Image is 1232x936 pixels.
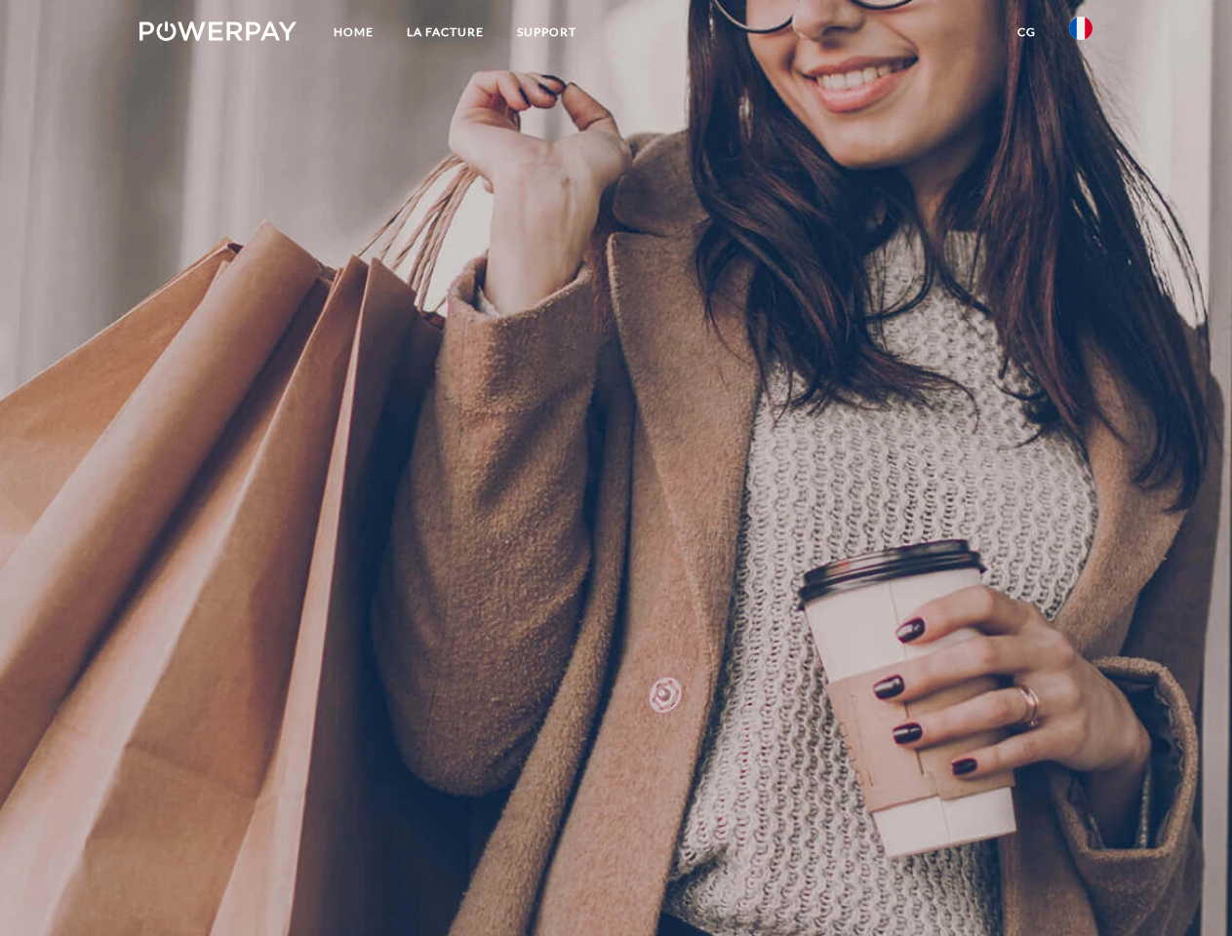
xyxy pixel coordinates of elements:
[500,15,593,50] a: Support
[317,15,390,50] a: Home
[1069,17,1093,40] img: fr
[139,21,297,41] img: logo-powerpay-white.svg
[390,15,500,50] a: LA FACTURE
[1001,15,1053,50] a: CG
